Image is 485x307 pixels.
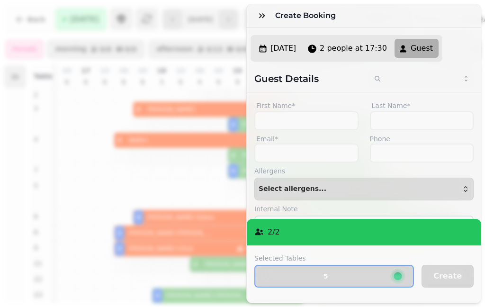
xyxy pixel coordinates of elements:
[259,185,326,193] span: Select allergens...
[254,166,474,176] label: Allergens
[370,100,474,111] label: Last Name*
[323,273,328,280] p: 5
[254,253,414,263] label: Selected Tables
[433,272,462,280] span: Create
[422,265,474,288] button: Create
[270,43,296,54] span: [DATE]
[411,43,433,54] span: Guest
[254,100,359,111] label: First Name*
[254,265,414,288] button: 5
[320,43,387,54] span: 2 people at 17:30
[254,178,474,200] button: Select allergens...
[254,134,359,144] label: Email*
[275,10,340,21] h3: Create Booking
[254,72,360,85] h2: Guest Details
[370,134,474,144] label: Phone
[268,226,280,238] p: 2 / 2
[254,204,474,214] label: Internal Note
